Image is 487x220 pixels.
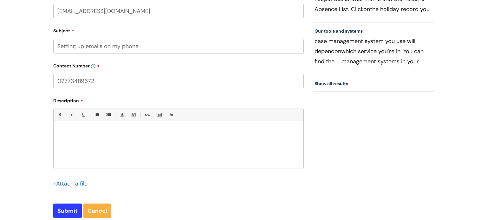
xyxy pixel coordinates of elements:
[130,111,138,119] a: Back Color
[93,111,101,119] a: • Unordered List (Ctrl-Shift-7)
[55,111,63,119] a: Bold (Ctrl-B)
[67,111,75,119] a: Italic (Ctrl-I)
[315,36,432,66] p: case management system you use will depend which service you’re in. You can find the ... manageme...
[104,111,112,119] a: 1. Ordered List (Ctrl-Shift-8)
[53,61,304,69] label: Contact Number
[53,180,56,187] span: +
[53,204,82,218] input: Submit
[334,47,341,55] span: on
[83,204,111,218] a: Cancel
[53,96,304,104] label: Description
[167,111,175,119] a: Remove formatting (Ctrl-\)
[143,111,151,119] a: Link
[363,5,370,13] span: on
[53,26,304,34] label: Subject
[53,4,304,18] input: Email
[91,64,95,68] img: info-icon.svg
[79,111,87,119] a: Underline(Ctrl-U)
[118,111,126,119] a: Font Color
[315,28,363,34] a: Our tools and systems
[53,179,91,189] div: Attach a file
[155,111,163,119] a: Insert Image...
[315,81,348,86] a: Show all results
